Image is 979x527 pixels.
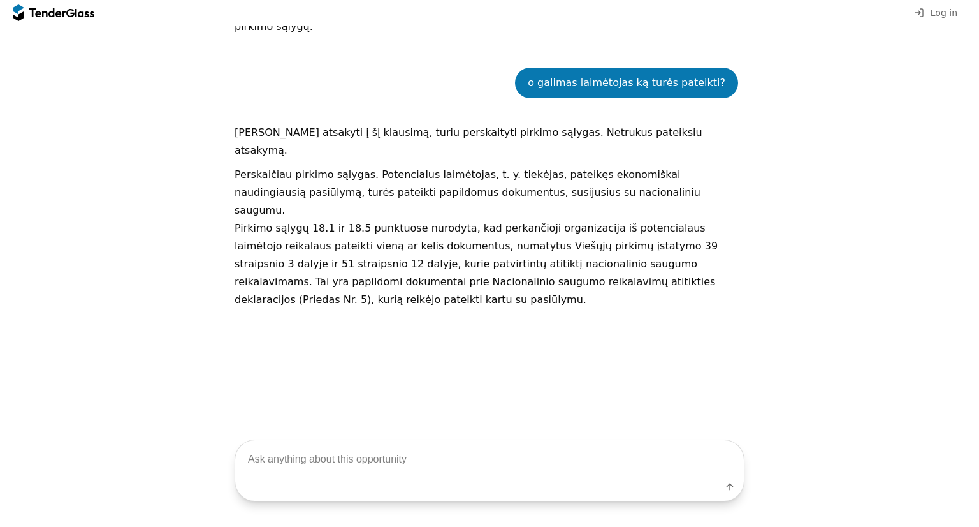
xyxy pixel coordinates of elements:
[235,219,744,309] p: Pirkimo sąlygų 18.1 ir 18.5 punktuose nurodyta, kad perkančioji organizacija iš potencialaus laim...
[910,5,961,21] button: Log in
[528,74,725,92] div: o galimas laimėtojas ką turės pateikti?
[235,166,744,219] p: Perskaičiau pirkimo sąlygas. Potencialus laimėtojas, t. y. tiekėjas, pateikęs ekonomiškai nauding...
[235,124,744,160] p: [PERSON_NAME] atsakyti į šį klausimą, turiu perskaityti pirkimo sąlygas. Netrukus pateiksiu atsak...
[931,8,957,18] span: Log in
